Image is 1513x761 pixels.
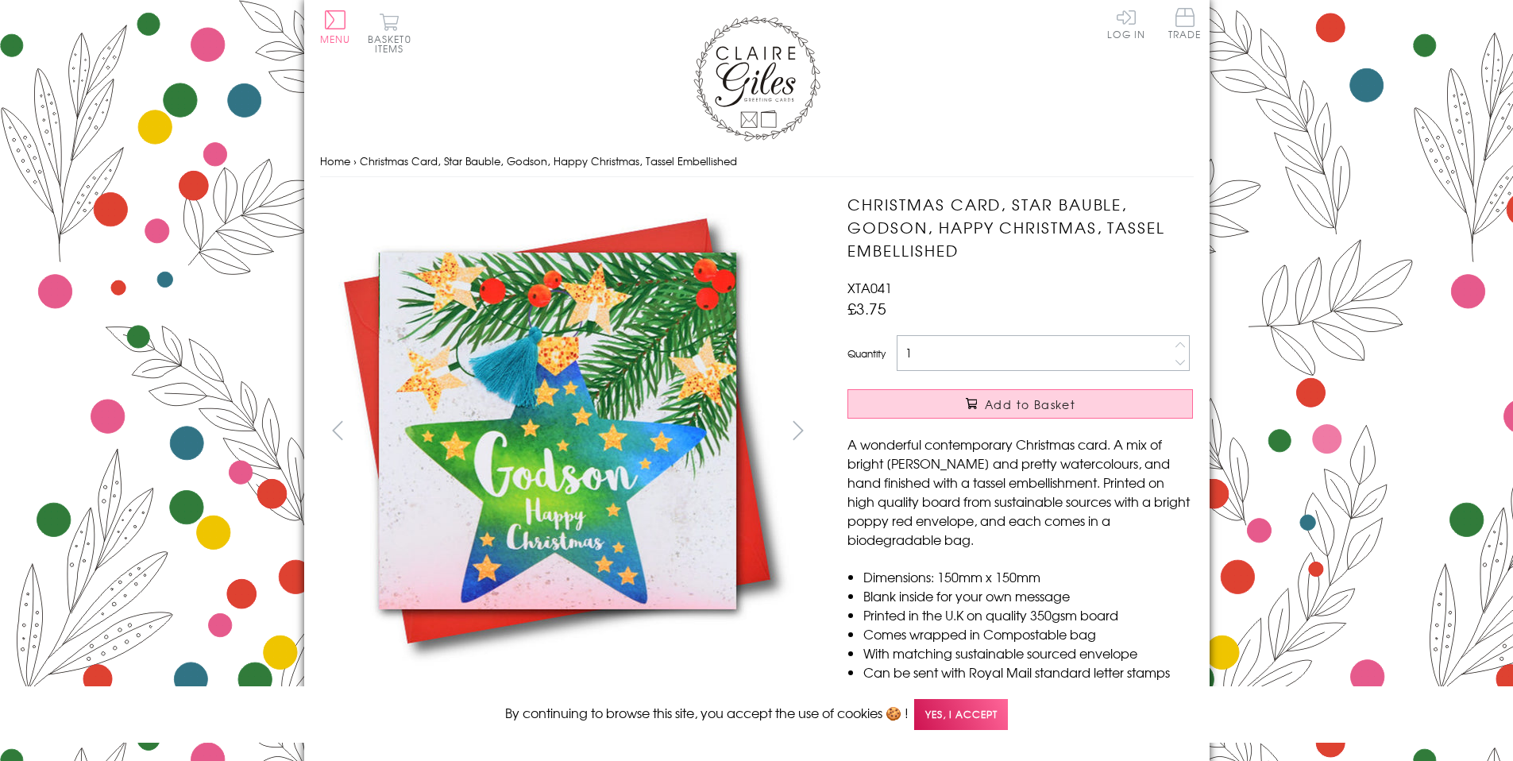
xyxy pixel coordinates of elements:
[320,412,356,448] button: prev
[1107,8,1145,39] a: Log In
[693,16,820,141] img: Claire Giles Greetings Cards
[368,13,411,53] button: Basket0 items
[847,389,1193,419] button: Add to Basket
[863,605,1193,624] li: Printed in the U.K on quality 350gsm board
[914,699,1008,730] span: Yes, I accept
[780,412,816,448] button: next
[320,153,350,168] a: Home
[847,435,1193,549] p: A wonderful contemporary Christmas card. A mix of bright [PERSON_NAME] and pretty watercolours, a...
[847,297,886,319] span: £3.75
[360,153,737,168] span: Christmas Card, Star Bauble, Godson, Happy Christmas, Tassel Embellished
[816,193,1292,670] img: Christmas Card, Star Bauble, Godson, Happy Christmas, Tassel Embellished
[847,193,1193,261] h1: Christmas Card, Star Bauble, Godson, Happy Christmas, Tassel Embellished
[863,586,1193,605] li: Blank inside for your own message
[375,32,411,56] span: 0 items
[847,278,892,297] span: XTA041
[847,346,886,361] label: Quantity
[320,10,351,44] button: Menu
[863,662,1193,682] li: Can be sent with Royal Mail standard letter stamps
[863,567,1193,586] li: Dimensions: 150mm x 150mm
[319,193,796,669] img: Christmas Card, Star Bauble, Godson, Happy Christmas, Tassel Embellished
[320,145,1194,178] nav: breadcrumbs
[1168,8,1202,39] span: Trade
[863,624,1193,643] li: Comes wrapped in Compostable bag
[1168,8,1202,42] a: Trade
[863,643,1193,662] li: With matching sustainable sourced envelope
[320,32,351,46] span: Menu
[353,153,357,168] span: ›
[985,396,1075,412] span: Add to Basket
